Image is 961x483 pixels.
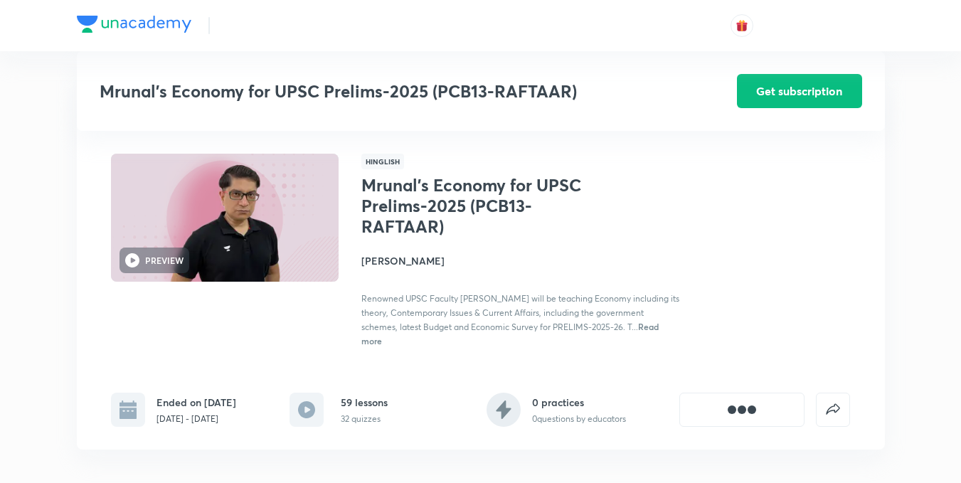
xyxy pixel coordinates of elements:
[731,14,753,37] button: avatar
[341,413,388,425] p: 32 quizzes
[361,154,404,169] span: Hinglish
[77,16,191,36] a: Company Logo
[361,253,680,268] h4: [PERSON_NAME]
[736,19,748,32] img: avatar
[108,152,340,283] img: Thumbnail
[361,175,594,236] h1: Mrunal’s Economy for UPSC Prelims-2025 (PCB13-RAFTAAR)
[341,395,388,410] h6: 59 lessons
[77,16,191,33] img: Company Logo
[737,74,862,108] button: Get subscription
[679,393,805,427] button: [object Object]
[156,413,236,425] p: [DATE] - [DATE]
[156,395,236,410] h6: Ended on [DATE]
[145,254,184,267] h6: PREVIEW
[532,395,626,410] h6: 0 practices
[532,413,626,425] p: 0 questions by educators
[816,393,850,427] button: false
[361,293,679,332] span: Renowned UPSC Faculty [PERSON_NAME] will be teaching Economy including its theory, Contemporary I...
[100,81,657,102] h3: Mrunal’s Economy for UPSC Prelims-2025 (PCB13-RAFTAAR)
